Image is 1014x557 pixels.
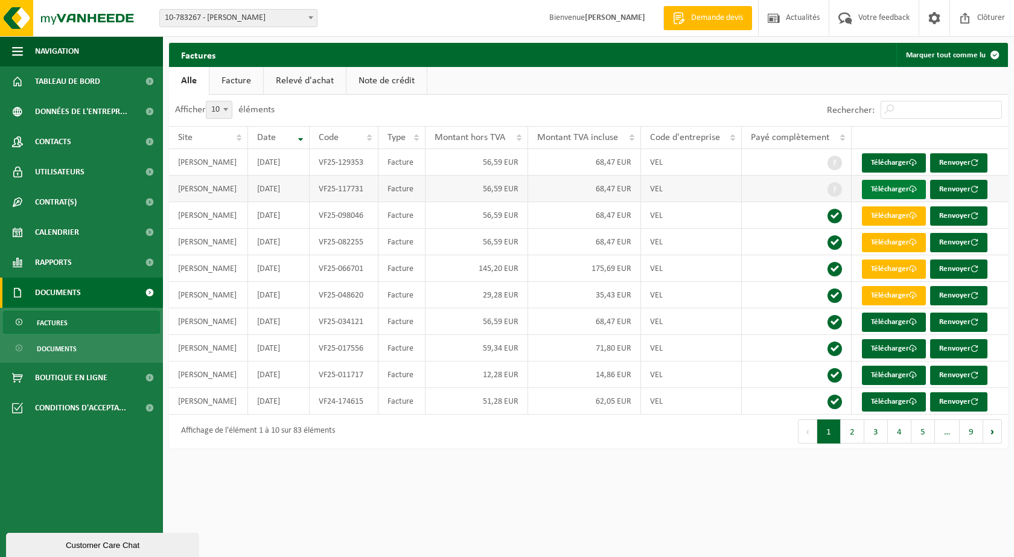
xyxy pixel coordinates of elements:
td: Facture [378,388,426,415]
span: Montant hors TVA [435,133,505,142]
td: 68,47 EUR [528,149,641,176]
td: VF25-017556 [310,335,378,361]
span: Site [178,133,193,142]
td: VF25-098046 [310,202,378,229]
td: [PERSON_NAME] [169,361,248,388]
button: Renvoyer [930,180,987,199]
iframe: chat widget [6,530,202,557]
td: [DATE] [248,308,310,335]
span: … [935,419,960,444]
button: Renvoyer [930,339,987,358]
td: [PERSON_NAME] [169,308,248,335]
td: 59,34 EUR [426,335,528,361]
td: Facture [378,361,426,388]
td: VEL [641,335,742,361]
label: Rechercher: [827,106,875,115]
td: 68,47 EUR [528,202,641,229]
td: VEL [641,282,742,308]
td: VF25-066701 [310,255,378,282]
td: VEL [641,202,742,229]
button: Renvoyer [930,313,987,332]
span: Données de l'entrepr... [35,97,127,127]
td: [PERSON_NAME] [169,202,248,229]
td: VF24-174615 [310,388,378,415]
td: VF25-129353 [310,149,378,176]
a: Relevé d'achat [264,67,346,95]
button: Renvoyer [930,206,987,226]
span: Calendrier [35,217,79,247]
a: Télécharger [862,180,926,199]
span: 10-783267 - LUCHET ADRIEN - SERAING [159,9,317,27]
td: 51,28 EUR [426,388,528,415]
td: 56,59 EUR [426,149,528,176]
span: 10-783267 - LUCHET ADRIEN - SERAING [160,10,317,27]
span: Payé complètement [751,133,829,142]
td: VEL [641,176,742,202]
a: Télécharger [862,153,926,173]
td: 56,59 EUR [426,308,528,335]
span: Navigation [35,36,79,66]
button: Renvoyer [930,392,987,412]
a: Télécharger [862,366,926,385]
span: Documents [35,278,81,308]
td: Facture [378,176,426,202]
td: 56,59 EUR [426,229,528,255]
td: VEL [641,255,742,282]
td: VF25-011717 [310,361,378,388]
td: 71,80 EUR [528,335,641,361]
td: VF25-082255 [310,229,378,255]
button: 9 [960,419,983,444]
a: Note de crédit [346,67,427,95]
button: Renvoyer [930,153,987,173]
td: VEL [641,308,742,335]
a: Documents [3,337,160,360]
button: 3 [864,419,888,444]
td: VEL [641,388,742,415]
td: [PERSON_NAME] [169,176,248,202]
span: Factures [37,311,68,334]
td: 62,05 EUR [528,388,641,415]
td: [PERSON_NAME] [169,335,248,361]
span: Contrat(s) [35,187,77,217]
button: Renvoyer [930,259,987,279]
button: Renvoyer [930,233,987,252]
a: Factures [3,311,160,334]
span: 10 [206,101,232,119]
a: Facture [209,67,263,95]
td: [DATE] [248,388,310,415]
a: Télécharger [862,206,926,226]
td: Facture [378,308,426,335]
td: 29,28 EUR [426,282,528,308]
span: Conditions d'accepta... [35,393,126,423]
td: [DATE] [248,229,310,255]
td: [DATE] [248,149,310,176]
a: Alle [169,67,209,95]
span: Rapports [35,247,72,278]
span: Tableau de bord [35,66,100,97]
a: Télécharger [862,392,926,412]
td: 35,43 EUR [528,282,641,308]
button: 2 [841,419,864,444]
button: 4 [888,419,911,444]
td: VEL [641,149,742,176]
button: Previous [798,419,817,444]
td: [PERSON_NAME] [169,282,248,308]
td: Facture [378,335,426,361]
td: 12,28 EUR [426,361,528,388]
td: 68,47 EUR [528,176,641,202]
button: Next [983,419,1002,444]
td: VEL [641,229,742,255]
td: [DATE] [248,282,310,308]
td: Facture [378,282,426,308]
td: [PERSON_NAME] [169,388,248,415]
button: Renvoyer [930,286,987,305]
td: VF25-117731 [310,176,378,202]
td: [PERSON_NAME] [169,229,248,255]
span: Demande devis [688,12,746,24]
td: 145,20 EUR [426,255,528,282]
td: 56,59 EUR [426,176,528,202]
td: [DATE] [248,335,310,361]
span: Montant TVA incluse [537,133,618,142]
span: Utilisateurs [35,157,84,187]
label: Afficher éléments [175,105,275,115]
